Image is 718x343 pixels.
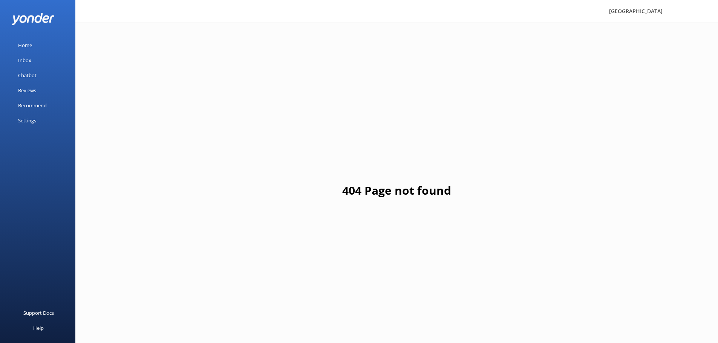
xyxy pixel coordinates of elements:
div: Chatbot [18,68,37,83]
div: Recommend [18,98,47,113]
div: Inbox [18,53,31,68]
img: yonder-white-logo.png [11,13,55,25]
span: [GEOGRAPHIC_DATA] [609,8,663,15]
div: Support Docs [23,305,54,320]
div: Reviews [18,83,36,98]
h1: 404 Page not found [342,181,451,200]
div: Home [18,38,32,53]
div: Settings [18,113,36,128]
div: Help [33,320,44,335]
